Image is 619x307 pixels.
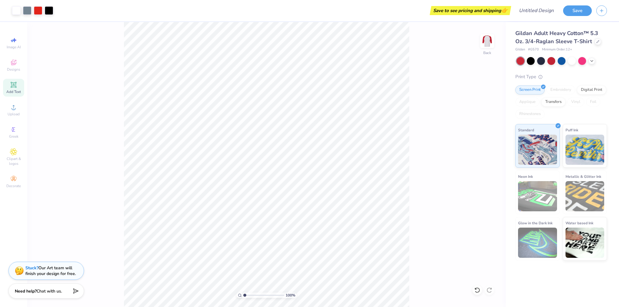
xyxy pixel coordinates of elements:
img: Glow in the Dark Ink [518,228,557,258]
span: Gildan Adult Heavy Cotton™ 5.3 Oz. 3/4-Raglan Sleeve T-Shirt [515,30,598,45]
span: Minimum Order: 12 + [542,47,572,52]
span: Neon Ink [518,173,533,180]
div: Embroidery [546,85,575,94]
span: Image AI [7,45,21,50]
span: Greek [9,134,18,139]
span: Gildan [515,47,525,52]
img: Water based Ink [566,228,604,258]
img: Metallic & Glitter Ink [566,181,604,211]
span: Chat with us. [37,288,62,294]
span: Standard [518,127,534,133]
img: Back [481,35,493,47]
div: Our Art team will finish your design for free. [25,265,76,277]
div: Digital Print [577,85,606,94]
span: 👉 [501,7,508,14]
span: Puff Ink [566,127,578,133]
input: Untitled Design [514,5,559,17]
span: # G570 [528,47,539,52]
strong: Need help? [15,288,37,294]
div: Rhinestones [515,110,545,119]
div: Screen Print [515,85,545,94]
span: Decorate [6,184,21,188]
button: Save [563,5,592,16]
span: Clipart & logos [3,156,24,166]
img: Standard [518,135,557,165]
span: Water based Ink [566,220,593,226]
span: Glow in the Dark Ink [518,220,553,226]
div: Vinyl [567,98,584,107]
span: Designs [7,67,20,72]
div: Print Type [515,73,607,80]
span: Upload [8,112,20,117]
div: Foil [586,98,600,107]
span: Metallic & Glitter Ink [566,173,601,180]
strong: Stuck? [25,265,38,271]
div: Back [483,50,491,56]
img: Puff Ink [566,135,604,165]
img: Neon Ink [518,181,557,211]
span: 100 % [286,293,295,298]
div: Transfers [541,98,566,107]
div: Save to see pricing and shipping [431,6,510,15]
span: Add Text [6,89,21,94]
div: Applique [515,98,540,107]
